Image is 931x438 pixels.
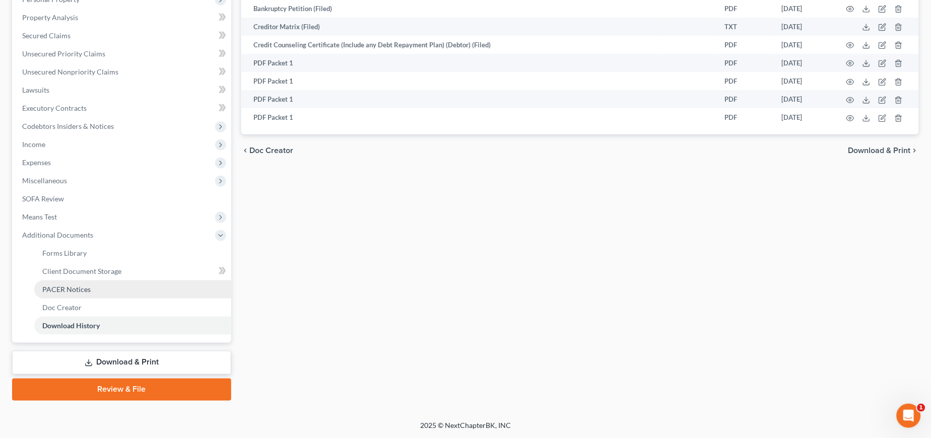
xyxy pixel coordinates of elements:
[774,90,834,108] td: [DATE]
[774,36,834,54] td: [DATE]
[22,67,118,76] span: Unsecured Nonpriority Claims
[14,9,231,27] a: Property Analysis
[22,49,105,58] span: Unsecured Priority Claims
[14,99,231,117] a: Executory Contracts
[774,108,834,126] td: [DATE]
[22,158,51,167] span: Expenses
[42,267,121,275] span: Client Document Storage
[34,244,231,262] a: Forms Library
[34,317,231,335] a: Download History
[241,72,661,90] td: PDF Packet 1
[14,45,231,63] a: Unsecured Priority Claims
[897,404,921,428] iframe: Intercom live chat
[22,176,67,185] span: Miscellaneous
[717,54,774,72] td: PDF
[241,147,293,155] button: chevron_left Doc Creator
[241,90,661,108] td: PDF Packet 1
[717,36,774,54] td: PDF
[14,190,231,208] a: SOFA Review
[241,108,661,126] td: PDF Packet 1
[42,249,87,257] span: Forms Library
[717,18,774,36] td: TXT
[774,72,834,90] td: [DATE]
[22,122,114,130] span: Codebtors Insiders & Notices
[14,63,231,81] a: Unsecured Nonpriority Claims
[34,280,231,299] a: PACER Notices
[22,231,93,239] span: Additional Documents
[42,321,100,330] span: Download History
[22,194,64,203] span: SOFA Review
[249,147,293,155] span: Doc Creator
[848,147,911,155] span: Download & Print
[717,72,774,90] td: PDF
[12,351,231,375] a: Download & Print
[34,262,231,280] a: Client Document Storage
[22,86,49,94] span: Lawsuits
[911,147,919,155] i: chevron_right
[774,18,834,36] td: [DATE]
[22,212,57,221] span: Means Test
[22,31,71,40] span: Secured Claims
[241,36,661,54] td: Credit Counseling Certificate (Include any Debt Repayment Plan) (Debtor) (Filed)
[22,13,78,22] span: Property Analysis
[34,299,231,317] a: Doc Creator
[241,54,661,72] td: PDF Packet 1
[241,147,249,155] i: chevron_left
[22,140,45,149] span: Income
[241,18,661,36] td: Creditor Matrix (Filed)
[14,81,231,99] a: Lawsuits
[42,285,91,294] span: PACER Notices
[717,90,774,108] td: PDF
[717,108,774,126] td: PDF
[14,27,231,45] a: Secured Claims
[848,147,919,155] button: Download & Print chevron_right
[42,303,82,312] span: Doc Creator
[22,104,87,112] span: Executory Contracts
[774,54,834,72] td: [DATE]
[917,404,925,412] span: 1
[12,379,231,401] a: Review & File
